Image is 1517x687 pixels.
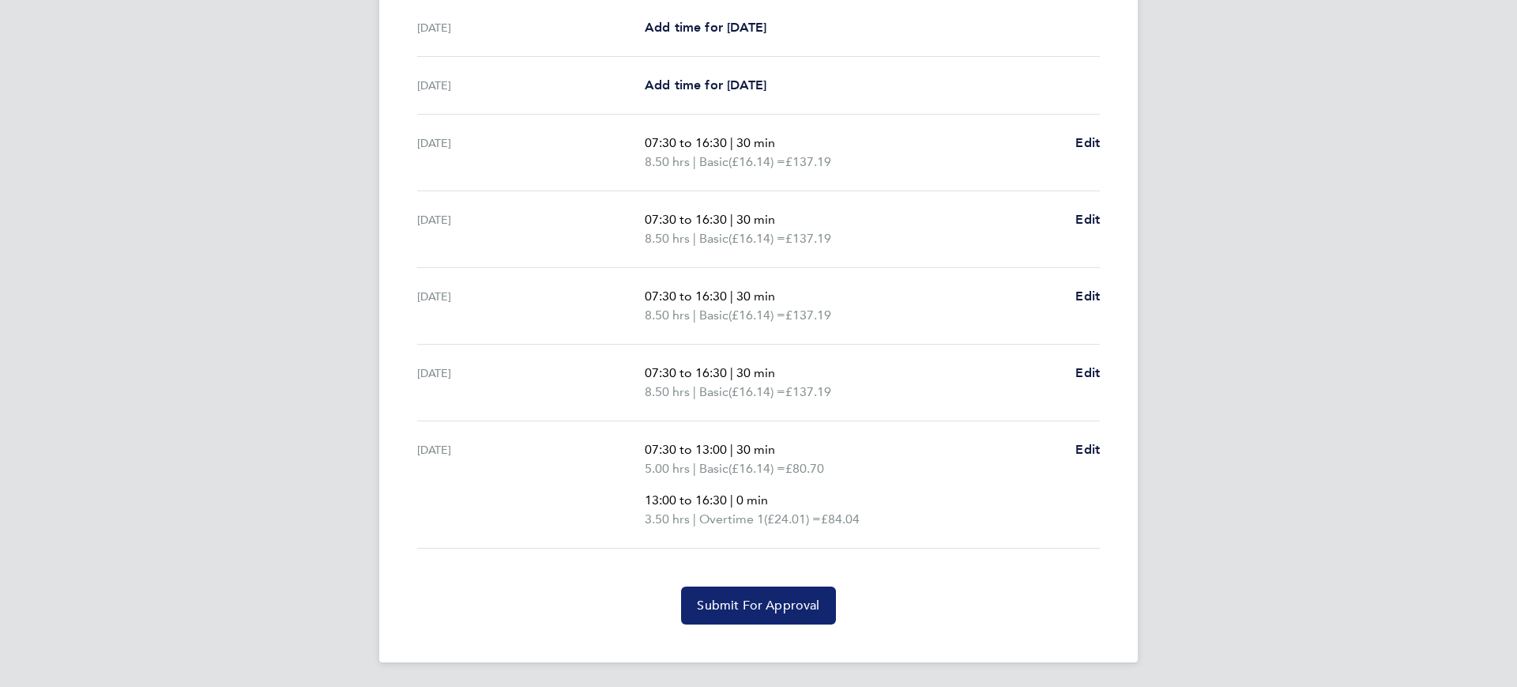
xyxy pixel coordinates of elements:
span: (£16.14) = [728,308,785,323]
span: Basic [699,306,728,325]
span: 30 min [736,365,775,380]
span: Overtime 1 [699,510,764,529]
div: [DATE] [417,76,645,95]
a: Edit [1075,210,1100,229]
span: Edit [1075,365,1100,380]
a: Edit [1075,287,1100,306]
span: | [693,154,696,169]
span: Basic [699,383,728,402]
span: | [730,135,733,150]
span: | [693,461,696,476]
span: £84.04 [821,511,860,527]
span: Basic [699,229,728,248]
button: Submit For Approval [681,587,835,625]
a: Add time for [DATE] [645,18,766,37]
a: Edit [1075,134,1100,153]
span: 07:30 to 16:30 [645,289,727,304]
span: (£16.14) = [728,384,785,399]
span: (£16.14) = [728,154,785,169]
span: | [693,231,696,246]
span: £80.70 [785,461,824,476]
span: 30 min [736,135,775,150]
div: [DATE] [417,18,645,37]
span: Edit [1075,135,1100,150]
span: 8.50 hrs [645,231,690,246]
span: | [693,384,696,399]
span: 3.50 hrs [645,511,690,527]
span: 13:00 to 16:30 [645,493,727,508]
span: 07:30 to 16:30 [645,365,727,380]
div: [DATE] [417,440,645,529]
span: | [730,493,733,508]
span: (£16.14) = [728,461,785,476]
span: 8.50 hrs [645,308,690,323]
a: Edit [1075,364,1100,383]
span: 0 min [736,493,768,508]
span: 07:30 to 16:30 [645,135,727,150]
span: | [730,365,733,380]
span: | [693,511,696,527]
span: Basic [699,459,728,478]
div: [DATE] [417,287,645,325]
span: | [730,212,733,227]
span: £137.19 [785,384,831,399]
span: 8.50 hrs [645,384,690,399]
span: Basic [699,153,728,172]
span: 30 min [736,289,775,304]
div: [DATE] [417,210,645,248]
span: (£16.14) = [728,231,785,246]
span: 30 min [736,442,775,457]
span: | [730,442,733,457]
span: Submit For Approval [697,598,819,613]
div: [DATE] [417,134,645,172]
span: 5.00 hrs [645,461,690,476]
span: Add time for [DATE] [645,20,766,35]
span: Edit [1075,442,1100,457]
span: £137.19 [785,154,831,169]
span: Add time for [DATE] [645,77,766,92]
span: 30 min [736,212,775,227]
span: | [730,289,733,304]
span: £137.19 [785,231,831,246]
span: 8.50 hrs [645,154,690,169]
a: Add time for [DATE] [645,76,766,95]
div: [DATE] [417,364,645,402]
span: 07:30 to 13:00 [645,442,727,457]
span: Edit [1075,212,1100,227]
span: Edit [1075,289,1100,304]
span: | [693,308,696,323]
span: £137.19 [785,308,831,323]
span: (£24.01) = [764,511,821,527]
span: 07:30 to 16:30 [645,212,727,227]
a: Edit [1075,440,1100,459]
